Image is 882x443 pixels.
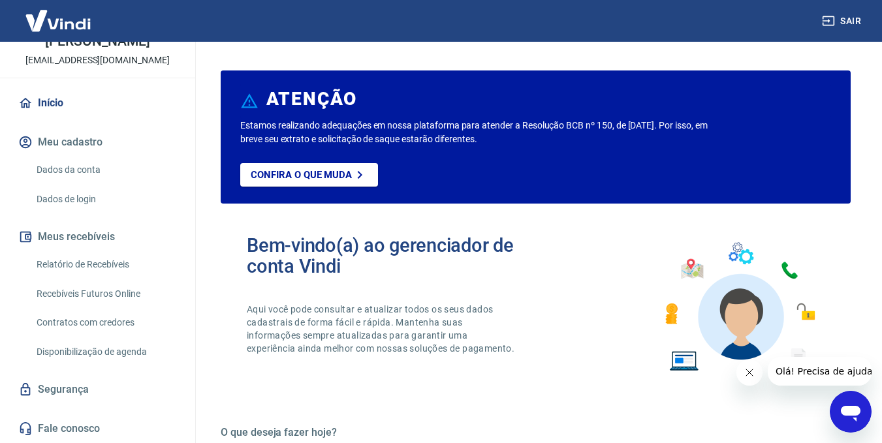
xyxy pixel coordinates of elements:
[16,128,180,157] button: Meu cadastro
[240,163,378,187] a: Confira o que muda
[221,426,851,439] h5: O que deseja fazer hoje?
[16,414,180,443] a: Fale conosco
[830,391,872,433] iframe: Botão para abrir a janela de mensagens
[247,303,517,355] p: Aqui você pode consultar e atualizar todos os seus dados cadastrais de forma fácil e rápida. Mant...
[31,281,180,307] a: Recebíveis Futuros Online
[31,309,180,336] a: Contratos com credores
[819,9,866,33] button: Sair
[16,89,180,117] a: Início
[266,93,357,106] h6: ATENÇÃO
[16,375,180,404] a: Segurança
[45,35,150,48] p: [PERSON_NAME]
[16,222,180,251] button: Meus recebíveis
[31,251,180,278] a: Relatório de Recebíveis
[8,9,110,20] span: Olá! Precisa de ajuda?
[654,235,825,379] img: Imagem de um avatar masculino com diversos icones exemplificando as funcionalidades do gerenciado...
[25,53,170,67] p: [EMAIL_ADDRESS][DOMAIN_NAME]
[251,169,352,181] p: Confira o que muda
[736,359,763,386] iframe: Fechar mensagem
[240,119,713,146] p: Estamos realizando adequações em nossa plataforma para atender a Resolução BCB nº 150, de [DATE]....
[247,235,536,277] h2: Bem-vindo(a) ao gerenciador de conta Vindi
[16,1,101,40] img: Vindi
[31,157,180,183] a: Dados da conta
[31,186,180,213] a: Dados de login
[31,339,180,365] a: Disponibilização de agenda
[768,357,872,386] iframe: Mensagem da empresa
